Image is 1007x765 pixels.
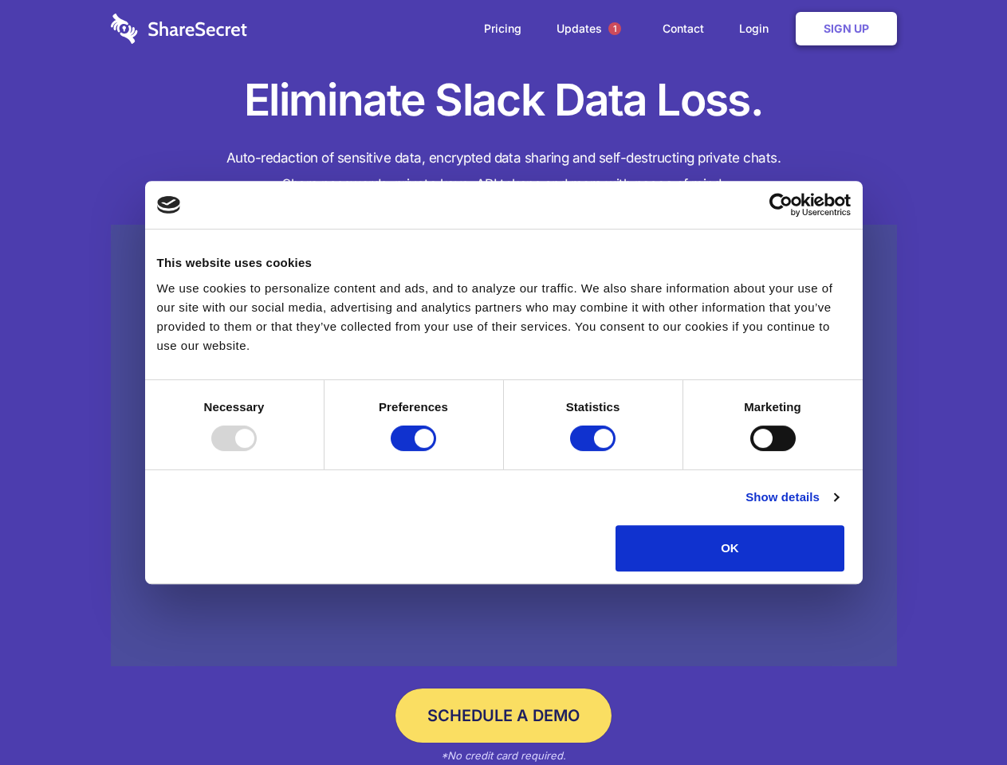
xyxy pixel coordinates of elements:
strong: Statistics [566,400,620,414]
strong: Preferences [379,400,448,414]
img: logo-wordmark-white-trans-d4663122ce5f474addd5e946df7df03e33cb6a1c49d2221995e7729f52c070b2.svg [111,14,247,44]
img: logo [157,196,181,214]
a: Login [723,4,793,53]
a: Schedule a Demo [395,688,612,743]
a: Contact [647,4,720,53]
strong: Marketing [744,400,801,414]
a: Sign Up [796,12,897,45]
div: We use cookies to personalize content and ads, and to analyze our traffic. We also share informat... [157,279,851,355]
a: Pricing [468,4,537,53]
strong: Necessary [204,400,265,414]
h1: Eliminate Slack Data Loss. [111,72,897,129]
button: OK [616,525,844,571]
span: 1 [608,22,621,35]
a: Wistia video thumbnail [111,225,897,667]
div: This website uses cookies [157,253,851,273]
h4: Auto-redaction of sensitive data, encrypted data sharing and self-destructing private chats. Shar... [111,145,897,198]
a: Usercentrics Cookiebot - opens in a new window [711,193,851,217]
em: *No credit card required. [441,749,566,762]
a: Show details [745,488,838,507]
